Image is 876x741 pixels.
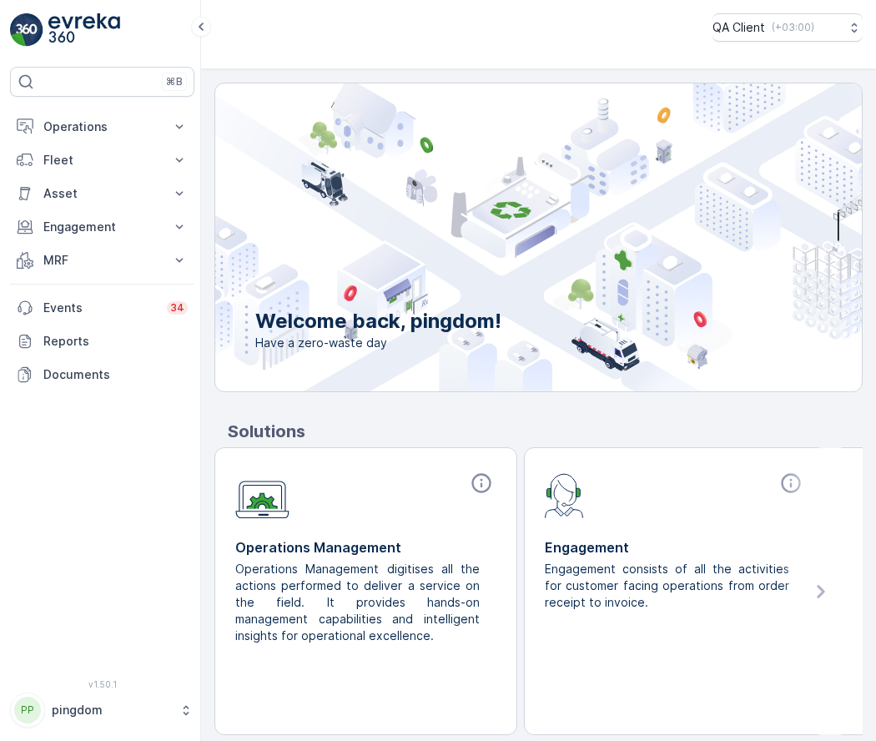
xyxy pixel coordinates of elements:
p: Welcome back, pingdom! [255,308,501,335]
button: Fleet [10,144,194,177]
p: Operations [43,118,161,135]
p: Engagement consists of all the activities for customer facing operations from order receipt to in... [545,561,793,611]
p: ( +03:00 ) [772,21,814,34]
button: Asset [10,177,194,210]
p: QA Client [712,19,765,36]
p: Documents [43,366,188,383]
p: Engagement [43,219,161,235]
span: v 1.50.1 [10,679,194,689]
div: PP [14,697,41,723]
p: Reports [43,333,188,350]
a: Documents [10,358,194,391]
p: MRF [43,252,161,269]
p: Events [43,300,157,316]
button: QA Client(+03:00) [712,13,863,42]
a: Reports [10,325,194,358]
p: Operations Management [235,537,496,557]
p: pingdom [52,702,171,718]
p: Engagement [545,537,806,557]
button: MRF [10,244,194,277]
img: module-icon [235,471,289,519]
span: Have a zero-waste day [255,335,501,351]
button: PPpingdom [10,693,194,728]
p: 34 [170,301,184,315]
a: Events34 [10,291,194,325]
img: logo [10,13,43,47]
img: module-icon [545,471,584,518]
p: ⌘B [166,75,183,88]
p: Solutions [228,419,863,444]
button: Engagement [10,210,194,244]
button: Operations [10,110,194,144]
p: Asset [43,185,161,202]
p: Fleet [43,152,161,169]
img: logo_light-DOdMpM7g.png [48,13,120,47]
img: city illustration [140,83,862,391]
p: Operations Management digitises all the actions performed to deliver a service on the field. It p... [235,561,483,644]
